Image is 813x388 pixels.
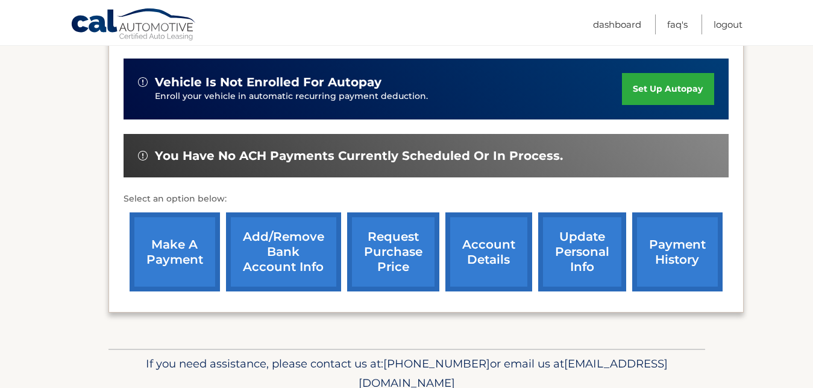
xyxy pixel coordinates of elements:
a: make a payment [130,212,220,291]
p: Enroll your vehicle in automatic recurring payment deduction. [155,90,623,103]
a: FAQ's [667,14,688,34]
img: alert-white.svg [138,151,148,161]
span: vehicle is not enrolled for autopay [155,75,381,90]
img: alert-white.svg [138,77,148,87]
a: request purchase price [347,212,439,291]
span: You have no ACH payments currently scheduled or in process. [155,148,563,164]
a: set up autopay [622,73,714,105]
a: update personal info [538,212,626,291]
a: Cal Automotive [71,8,197,43]
a: payment history [632,212,723,291]
span: [PHONE_NUMBER] [383,357,490,371]
a: account details [445,212,532,291]
a: Add/Remove bank account info [226,212,341,291]
a: Logout [714,14,742,34]
a: Dashboard [593,14,641,34]
p: Select an option below: [124,192,729,206]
